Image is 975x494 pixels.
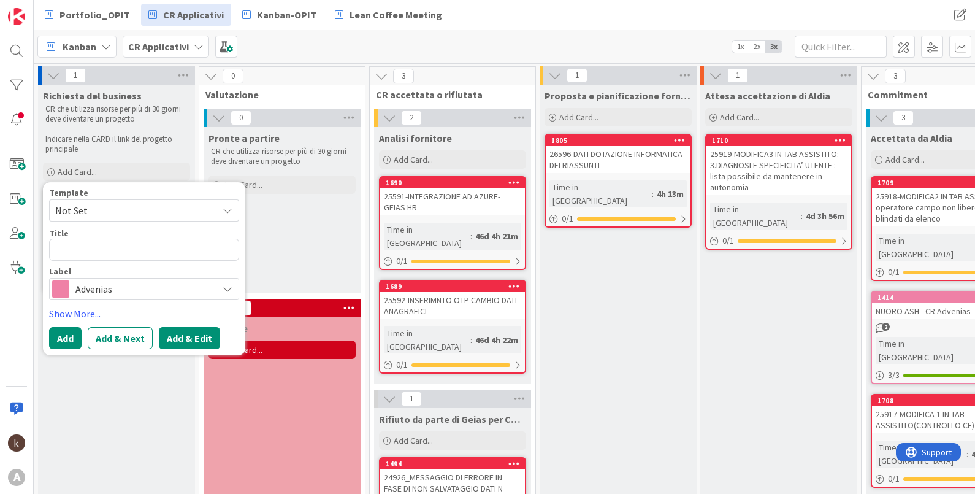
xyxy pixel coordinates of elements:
img: Visit kanbanzone.com [8,8,25,25]
p: CR che utilizza risorse per più di 30 giorni deve diventare un progetto [45,104,188,125]
a: Kanban-OPIT [235,4,324,26]
div: 1710 [712,136,851,145]
span: Support [26,2,56,17]
span: 3 [893,110,914,125]
button: Add [49,327,82,349]
div: 1805 [551,136,690,145]
a: 171025919-MODIFICA3 IN TAB ASSISTITO: 3.DIAGNOSI E SPECIFICITA’ UTENTE : lista possibile da mante... [705,134,852,250]
span: 2 [882,323,890,331]
span: 3 [885,69,906,83]
span: Advenias [75,280,212,298]
span: 0 / 1 [888,473,900,485]
span: 0 / 1 [396,358,408,371]
div: 180526596-DATI DOTAZIONE INFORMATICA DEI RIASSUNTI [546,135,690,173]
span: 2x [749,41,765,53]
div: 0/1 [546,211,690,226]
span: 0 / 1 [888,266,900,279]
span: 3 [393,69,414,83]
span: 1 [65,68,86,83]
div: Time in [GEOGRAPHIC_DATA] [876,441,966,468]
div: 46d 4h 22m [472,333,521,347]
span: Portfolio_OPIT [59,7,130,22]
span: Pronte a partire [208,132,280,144]
span: Rifiuto da parte di Geias per CR non interessante [379,413,526,425]
span: 1 [567,68,587,83]
div: 0/1 [380,357,525,372]
div: Time in [GEOGRAPHIC_DATA] [710,203,801,230]
span: 2 [401,110,422,125]
span: 0 [223,69,243,83]
button: Add & Next [88,327,153,349]
a: 180526596-DATI DOTAZIONE INFORMATICA DEI RIASSUNTITime in [GEOGRAPHIC_DATA]:4h 13m0/1 [545,134,692,228]
span: CR Applicativi [163,7,224,22]
span: Accettata da Aldia [871,132,952,144]
span: Not Set [55,203,208,218]
span: 1x [732,41,749,53]
div: 1494 [380,458,525,469]
span: Add Card... [58,166,97,177]
span: : [652,187,654,201]
a: Show More... [49,306,239,321]
div: 171025919-MODIFICA3 IN TAB ASSISTITO: 3.DIAGNOSI E SPECIFICITA’ UTENTE : lista possibile da mante... [706,135,851,195]
div: 25919-MODIFICA3 IN TAB ASSISTITO: 3.DIAGNOSI E SPECIFICITA’ UTENTE : lista possibile da mantenere... [706,146,851,195]
span: Add Card... [394,435,433,446]
a: CR Applicativi [141,4,231,26]
div: 1689 [380,281,525,292]
span: : [966,447,968,461]
div: 25591-INTEGRAZIONE AD AZURE-GEIAS HR [380,188,525,215]
button: Add & Edit [159,327,220,349]
a: 169025591-INTEGRAZIONE AD AZURE-GEIAS HRTime in [GEOGRAPHIC_DATA]:46d 4h 21m0/1 [379,176,526,270]
span: 3 / 3 [888,369,900,382]
span: Lean Coffee Meeting [350,7,442,22]
div: 25592-INSERIMNTO OTP CAMBIO DATI ANAGRAFICI [380,292,525,319]
div: 1494 [386,460,525,468]
div: 1710 [706,135,851,146]
span: 0 [231,110,251,125]
span: Valutazione [205,88,350,101]
span: Template [49,188,88,197]
span: Add Card... [223,179,262,190]
div: 4h 13m [654,187,687,201]
div: A [8,469,25,486]
span: 1 [401,392,422,406]
span: Analisi fornitore [379,132,452,144]
div: 26596-DATI DOTAZIONE INFORMATICA DEI RIASSUNTI [546,146,690,173]
span: 0 / 1 [396,255,408,268]
span: Add Card... [394,154,433,165]
div: Time in [GEOGRAPHIC_DATA] [384,326,470,353]
span: Richiesta del business [43,90,142,102]
span: Attesa accettazione di Aldia [705,90,830,102]
b: CR Applicativi [128,41,189,53]
span: : [801,209,803,223]
span: CR accettata o rifiutata [376,88,520,101]
span: Add Card... [885,154,925,165]
span: 0 / 1 [562,212,573,225]
span: 3x [765,41,782,53]
div: 0/1 [706,233,851,249]
span: Proposta e pianificazione fornitore [545,90,692,102]
p: CR che utilizza risorse per più di 30 giorni deve diventare un progetto [211,147,353,167]
img: kh [8,434,25,452]
a: 168925592-INSERIMNTO OTP CAMBIO DATI ANAGRAFICITime in [GEOGRAPHIC_DATA]:46d 4h 22m0/1 [379,280,526,374]
a: Lean Coffee Meeting [327,4,449,26]
div: 168925592-INSERIMNTO OTP CAMBIO DATI ANAGRAFICI [380,281,525,319]
div: 0/1 [380,253,525,269]
div: Time in [GEOGRAPHIC_DATA] [549,180,652,207]
div: 1805 [546,135,690,146]
span: : [470,333,472,347]
span: Kanban [63,39,96,54]
span: 0 / 1 [722,234,734,247]
div: 169025591-INTEGRAZIONE AD AZURE-GEIAS HR [380,177,525,215]
div: Time in [GEOGRAPHIC_DATA] [384,223,470,250]
div: 1689 [386,282,525,291]
span: : [470,230,472,243]
span: Add Card... [559,112,598,123]
a: Portfolio_OPIT [37,4,137,26]
span: 1 [727,68,748,83]
label: Title [49,228,69,239]
div: 4d 3h 56m [803,209,847,223]
div: 1690 [380,177,525,188]
div: 1690 [386,179,525,187]
span: Add Card... [720,112,759,123]
span: Kanban-OPIT [257,7,316,22]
